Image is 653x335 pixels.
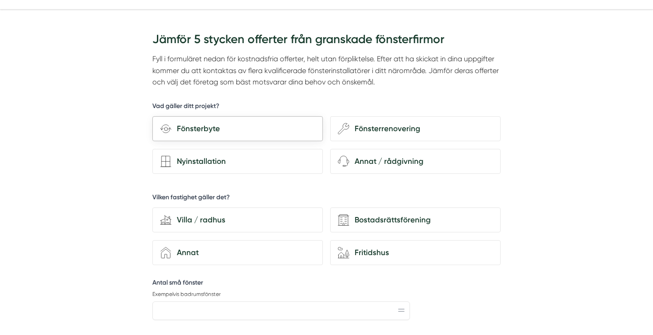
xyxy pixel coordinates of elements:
[152,53,501,88] p: Fyll i formuläret nedan för kostnadsfria offerter, helt utan förpliktelse. Efter att ha skickat i...
[152,102,219,113] h5: Vad gäller ditt projekt?
[152,291,410,298] p: Exempelvis badrumsfönster
[152,28,501,53] h3: Jämför 5 stycken offerter från granskade fönsterfirmor
[152,193,230,204] h5: Vilken fastighet gäller det?
[152,278,410,290] label: Antal små fönster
